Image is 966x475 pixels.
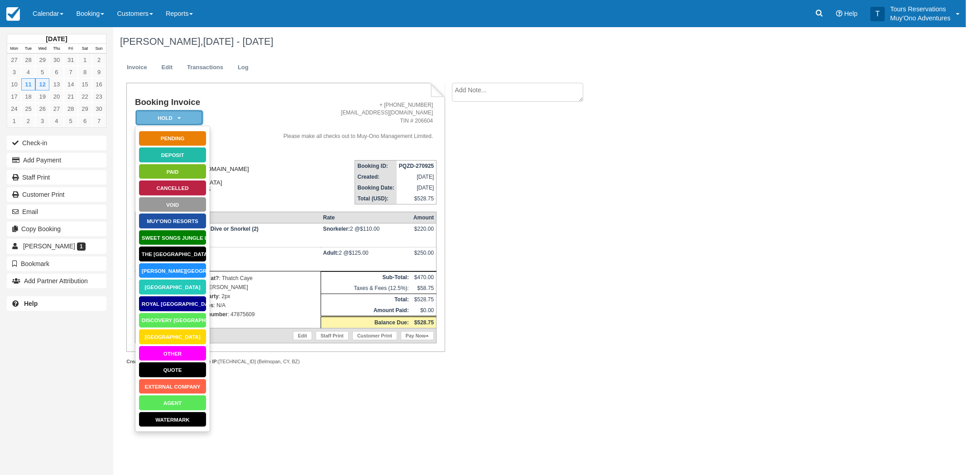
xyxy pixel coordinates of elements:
button: Add Partner Attribution [7,274,106,288]
a: 1 [7,115,21,127]
a: 6 [78,115,92,127]
span: 1 [77,242,86,251]
a: 2 [92,54,106,66]
p: : [PERSON_NAME] [138,283,318,292]
a: Customer Print [7,187,106,202]
span: $110.00 [360,226,380,232]
div: $220.00 [413,226,434,239]
a: 9 [92,66,106,78]
p: : N/A [138,301,318,310]
th: Booking ID: [355,160,397,171]
img: checkfront-main-nav-mini-logo.png [6,7,20,21]
p: Tours Reservations [890,5,951,14]
a: Pending [139,131,207,147]
button: Add Payment [7,153,106,167]
a: 14 [64,78,78,90]
a: 3 [35,115,49,127]
a: 28 [21,54,35,66]
a: 15 [78,78,92,90]
a: Transactions [180,59,230,76]
span: $125.00 [349,250,368,256]
strong: Snorkeler [323,226,350,232]
button: Bookmark [7,256,106,271]
a: 16 [92,78,106,90]
a: 7 [64,66,78,78]
a: Log [231,59,255,76]
td: [DATE] 01:30 PM - 05:00 PM [135,247,321,271]
a: [PERSON_NAME] 1 [7,239,106,253]
td: $58.75 [411,283,437,294]
a: 29 [78,103,92,115]
th: Wed [35,44,49,54]
span: [PERSON_NAME] [23,242,75,250]
td: $470.00 [411,271,437,283]
th: Mon [7,44,21,54]
a: Other [139,346,207,361]
td: [DATE] [397,171,437,182]
td: 2 @ [321,247,411,271]
a: External Company [139,379,207,394]
button: Check-in [7,136,106,150]
button: Email [7,204,106,219]
p: : Thatch Caye [138,274,318,283]
a: 17 [7,90,21,103]
a: 1 [78,54,92,66]
address: + [PHONE_NUMBER] [EMAIL_ADDRESS][DOMAIN_NAME] TIN # 206604 Please make all checks out to Muy-Ono ... [266,101,433,140]
a: 20 [49,90,63,103]
th: Total (USD): [355,193,397,204]
a: 30 [92,103,106,115]
a: Quote [139,362,207,378]
a: 4 [49,115,63,127]
a: 5 [64,115,78,127]
a: AGENT [139,395,207,411]
a: Paid [139,164,207,180]
th: Rate [321,212,411,223]
td: $0.00 [411,305,437,317]
th: Sub-Total: [321,271,411,283]
td: $528.75 [411,294,437,305]
th: Amount [411,212,437,223]
a: 4 [21,66,35,78]
a: Edit [293,331,312,340]
a: 10 [7,78,21,90]
a: 28 [64,103,78,115]
a: Watermark [139,412,207,427]
div: T [870,7,885,21]
a: 13 [49,78,63,90]
strong: Created by: [126,359,153,364]
a: Muy'Ono Resorts [139,213,207,229]
th: Created: [355,171,397,182]
i: Help [836,10,842,17]
a: Staff Print [316,331,349,340]
span: [DATE] - [DATE] [203,36,273,47]
a: [GEOGRAPHIC_DATA] [139,329,207,345]
h1: [PERSON_NAME], [120,36,831,47]
p: : 47875609 [138,310,318,319]
th: Item [135,212,321,223]
a: 3 [7,66,21,78]
a: 30 [49,54,63,66]
a: 25 [21,103,35,115]
a: 12 [35,78,49,90]
p: : 2px [138,292,318,301]
div: Tours Reservations [TECHNICAL_ID] (Belmopan, CY, BZ) [126,358,445,365]
span: Help [844,10,858,17]
th: Total: [321,294,411,305]
b: Help [24,300,38,307]
em: HOLD [135,110,203,126]
a: 8 [78,66,92,78]
a: The [GEOGRAPHIC_DATA] [139,246,207,262]
a: 26 [35,103,49,115]
a: 27 [7,54,21,66]
div: $250.00 [413,250,434,263]
a: Invoice [120,59,154,76]
a: 18 [21,90,35,103]
a: Discovery [GEOGRAPHIC_DATA] [139,313,207,328]
strong: PQZD-270925 [399,163,434,169]
a: 29 [35,54,49,66]
a: Staff Print [7,170,106,185]
td: $528.75 [397,193,437,204]
h1: Booking Invoice [135,98,262,107]
a: 23 [92,90,106,103]
a: 11 [21,78,35,90]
